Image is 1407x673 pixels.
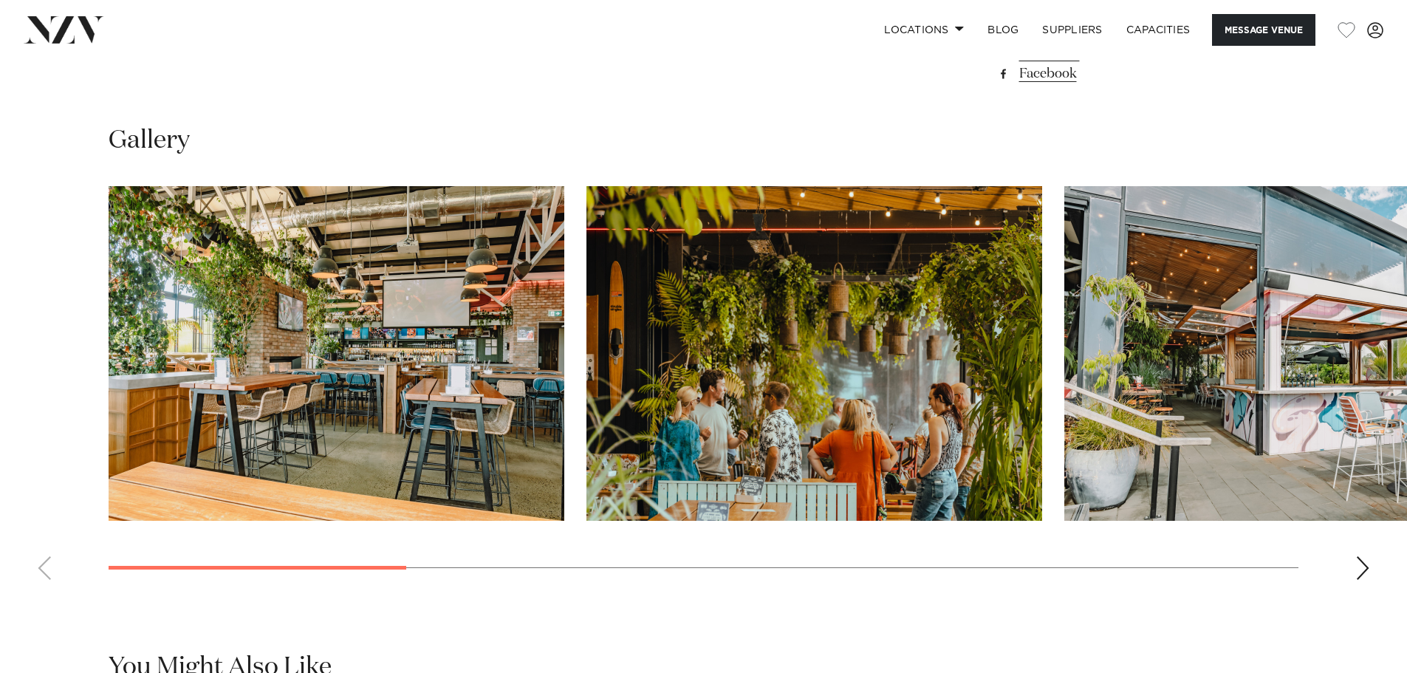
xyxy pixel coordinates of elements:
[995,64,1236,84] a: Facebook
[109,186,564,521] swiper-slide: 1 / 10
[872,14,976,46] a: Locations
[1212,14,1315,46] button: Message Venue
[24,16,104,43] img: nzv-logo.png
[109,124,190,157] h2: Gallery
[1115,14,1202,46] a: Capacities
[976,14,1030,46] a: BLOG
[1030,14,1114,46] a: SUPPLIERS
[586,186,1042,521] swiper-slide: 2 / 10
